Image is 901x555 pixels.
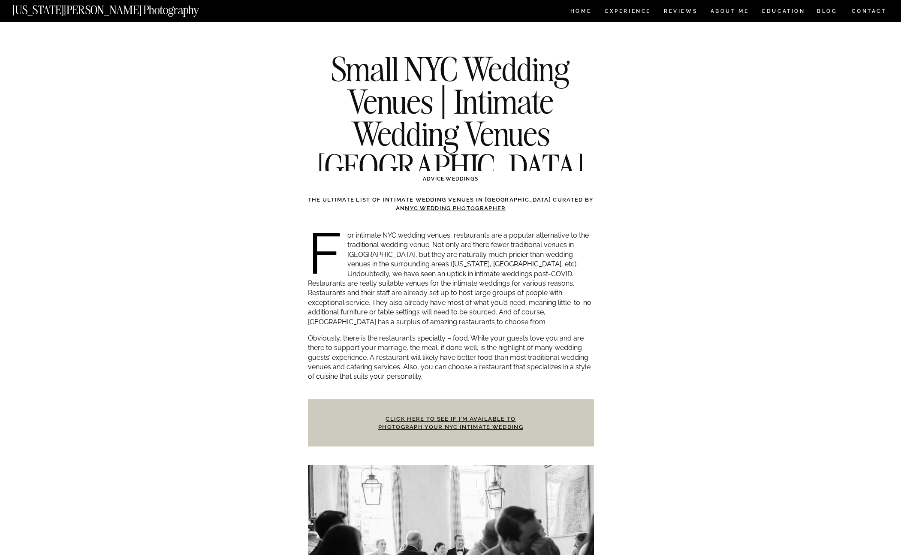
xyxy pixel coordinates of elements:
[295,53,606,182] h1: Small NYC Wedding Venues | Intimate Wedding Venues [GEOGRAPHIC_DATA]
[326,175,576,183] h3: ,
[851,6,887,16] a: CONTACT
[308,231,594,327] p: For intimate NYC wedding venues, restaurants are a popular alternative to the traditional wedding...
[446,176,478,182] a: WEDDINGS
[12,4,228,12] a: [US_STATE][PERSON_NAME] Photography
[308,196,594,211] strong: The Ultimate List of Intimate Wedding Venues in [GEOGRAPHIC_DATA] Curated By an
[710,9,749,16] a: ABOUT ME
[405,205,506,211] a: NYC Wedding Photographer
[378,424,523,430] a: photograph your NYC Intimate Wedding
[423,176,444,182] a: ADVICE
[569,9,593,16] a: HOME
[386,416,515,422] a: Click here to see if I’m available to
[761,9,806,16] a: EDUCATION
[605,9,650,16] a: Experience
[817,9,838,16] a: BLOG
[308,334,594,382] p: Obviously, there is the restaurant’s specialty – food. While your guests love you and are there t...
[664,9,696,16] a: REVIEWS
